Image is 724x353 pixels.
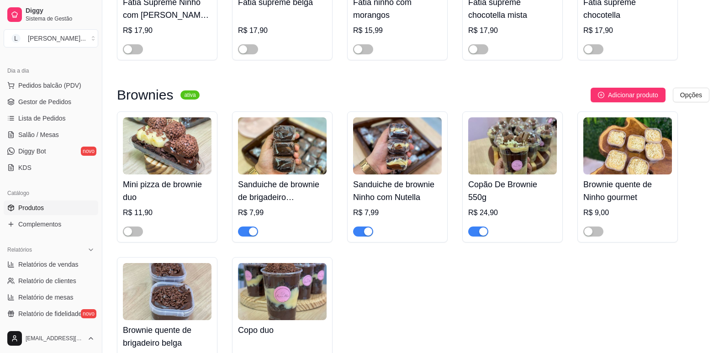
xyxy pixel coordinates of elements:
a: DiggySistema de Gestão [4,4,98,26]
span: Produtos [18,203,44,212]
span: Complementos [18,220,61,229]
span: Salão / Mesas [18,130,59,139]
img: product-image [583,117,672,174]
span: Relatório de mesas [18,293,74,302]
button: Select a team [4,29,98,47]
span: Pedidos balcão (PDV) [18,81,81,90]
span: Diggy Bot [18,147,46,156]
h4: Copo duo [238,324,327,337]
span: [EMAIL_ADDRESS][DOMAIN_NAME] [26,335,84,342]
span: Lista de Pedidos [18,114,66,123]
h4: Sanduiche de brownie Ninho com Nutella [353,178,442,204]
h4: Copão De Brownie 550g [468,178,557,204]
h4: Mini pizza de brownie duo [123,178,211,204]
img: product-image [468,117,557,174]
span: plus-circle [598,92,604,98]
div: Dia a dia [4,63,98,78]
div: R$ 11,90 [123,207,211,218]
button: Adicionar produto [591,88,666,102]
img: product-image [238,117,327,174]
a: Relatórios de vendas [4,257,98,272]
a: Relatório de fidelidadenovo [4,306,98,321]
div: R$ 9,00 [583,207,672,218]
span: Relatório de clientes [18,276,76,285]
div: R$ 17,90 [123,25,211,36]
img: product-image [353,117,442,174]
div: R$ 17,90 [238,25,327,36]
button: [EMAIL_ADDRESS][DOMAIN_NAME] [4,327,98,349]
h3: Brownies [117,90,173,100]
a: Salão / Mesas [4,127,98,142]
h4: Brownie quente de Ninho gourmet [583,178,672,204]
div: R$ 17,90 [583,25,672,36]
div: R$ 7,99 [353,207,442,218]
span: Opções [680,90,702,100]
div: [PERSON_NAME] ... [28,34,86,43]
span: Relatórios de vendas [18,260,79,269]
a: Relatório de mesas [4,290,98,305]
span: Relatórios [7,246,32,253]
img: product-image [238,263,327,320]
span: Relatório de fidelidade [18,309,82,318]
span: Sistema de Gestão [26,15,95,22]
h4: Brownie quente de brigadeiro belga [123,324,211,349]
button: Pedidos balcão (PDV) [4,78,98,93]
a: Relatório de clientes [4,274,98,288]
div: R$ 7,99 [238,207,327,218]
img: product-image [123,117,211,174]
a: KDS [4,160,98,175]
h4: Sanduiche de brownie de brigadeiro [DEMOGRAPHIC_DATA] [238,178,327,204]
span: L [11,34,21,43]
img: product-image [123,263,211,320]
div: R$ 24,90 [468,207,557,218]
span: KDS [18,163,32,172]
div: Catálogo [4,186,98,200]
sup: ativa [180,90,199,100]
a: Complementos [4,217,98,232]
span: Adicionar produto [608,90,658,100]
span: Diggy [26,7,95,15]
button: Opções [673,88,709,102]
span: Gestor de Pedidos [18,97,71,106]
a: Gestor de Pedidos [4,95,98,109]
a: Lista de Pedidos [4,111,98,126]
a: Diggy Botnovo [4,144,98,158]
a: Produtos [4,200,98,215]
div: R$ 15,99 [353,25,442,36]
div: R$ 17,90 [468,25,557,36]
